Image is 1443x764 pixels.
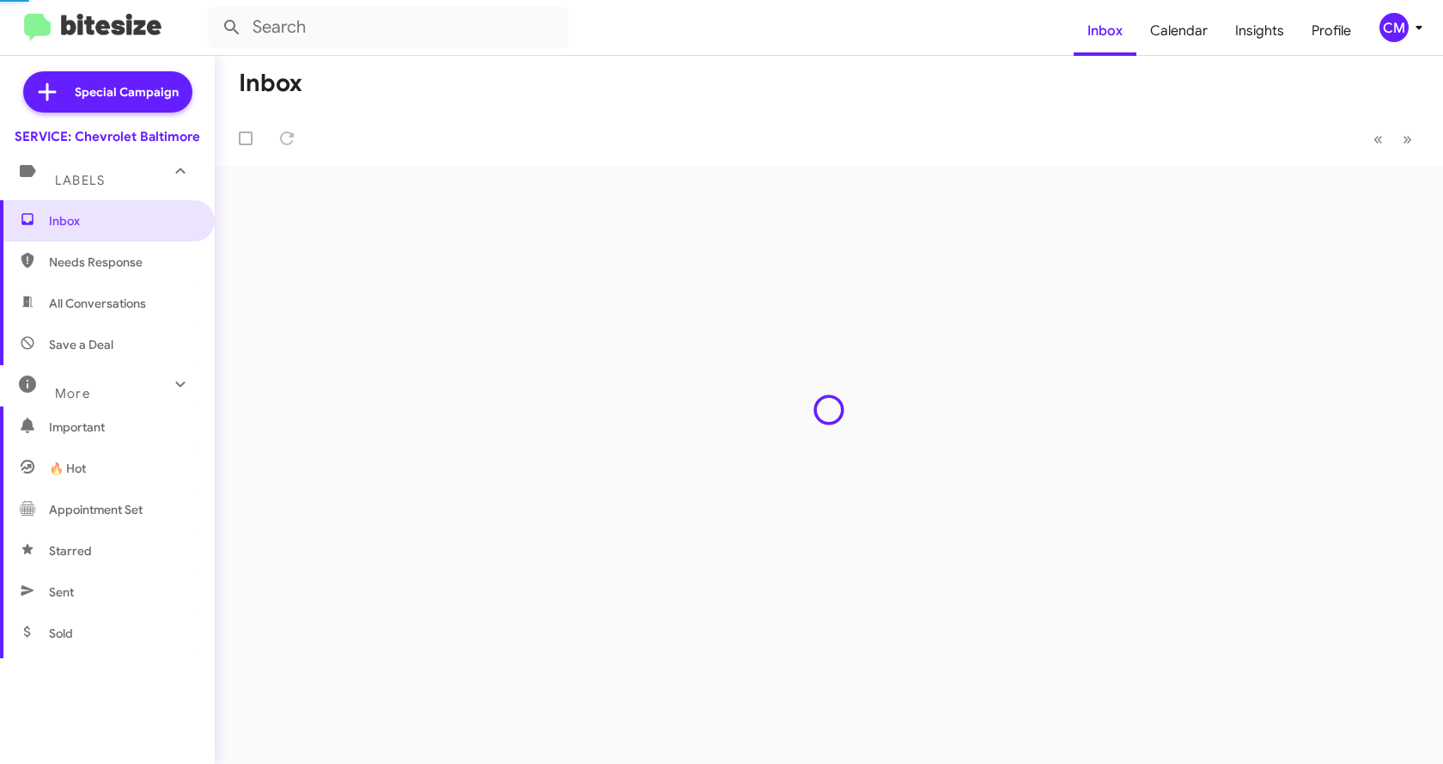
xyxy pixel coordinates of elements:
div: CM [1379,13,1409,42]
span: Special Campaign [75,83,179,101]
span: Save a Deal [49,336,113,353]
span: All Conversations [49,295,146,312]
a: Profile [1298,6,1365,56]
input: Search [208,7,569,48]
button: Previous [1363,121,1393,156]
button: Next [1392,121,1422,156]
span: Important [49,419,195,436]
div: SERVICE: Chevrolet Baltimore [15,128,200,145]
span: Appointment Set [49,501,143,518]
a: Special Campaign [23,71,192,113]
span: 🔥 Hot [49,460,86,477]
span: Needs Response [49,254,195,271]
span: Labels [55,173,105,188]
span: Inbox [49,212,195,229]
span: « [1373,128,1383,150]
span: More [55,386,90,401]
button: CM [1365,13,1424,42]
h1: Inbox [239,70,302,97]
nav: Page navigation example [1364,121,1422,156]
span: Sold [49,625,73,642]
a: Inbox [1074,6,1136,56]
a: Insights [1221,6,1298,56]
a: Calendar [1136,6,1221,56]
span: Sent [49,584,74,601]
span: » [1403,128,1412,150]
span: Starred [49,542,92,559]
